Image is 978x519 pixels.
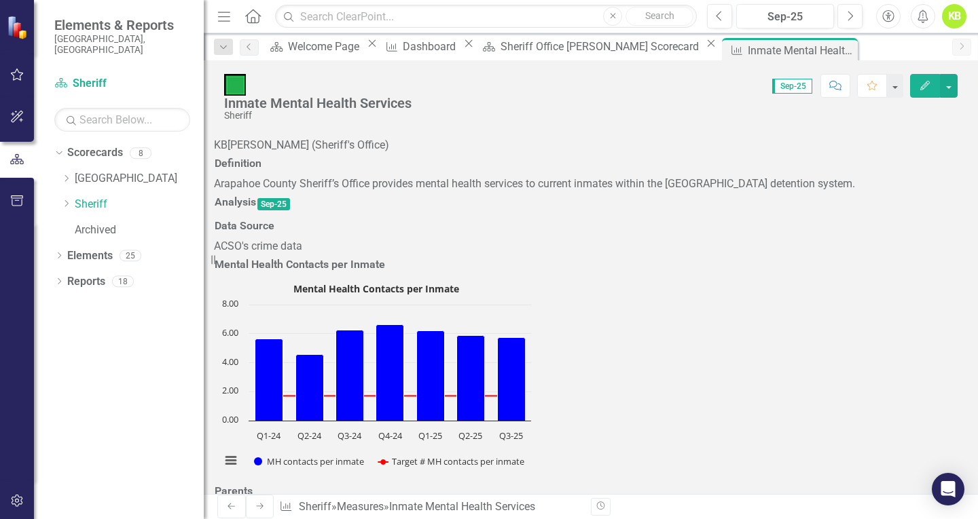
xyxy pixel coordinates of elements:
[221,451,240,470] button: View chart menu, Mental Health Contacts per Inmate
[736,4,834,28] button: Sep-25
[214,278,538,482] svg: Interactive chart
[222,384,238,396] text: 2.00
[75,171,204,187] a: [GEOGRAPHIC_DATA]
[255,324,526,421] g: MH contacts per inmate, series 1 of 2. Bar series with 7 bars.
[214,176,968,192] p: Arapahoe County Sheriff’s Office provides mental health services to current inmates within the [G...
[266,38,363,55] a: Welcome Page
[279,499,581,515] div: » »
[336,330,364,421] path: Q3-24, 6.22853828. MH contacts per inmate.
[67,274,105,290] a: Reports
[477,38,702,55] a: Sheriff Office [PERSON_NAME] Scorecard
[501,38,702,55] div: Sheriff Office [PERSON_NAME] Scorecard
[403,38,460,55] div: Dashboard
[222,326,238,339] text: 6.00
[418,429,442,442] text: Q1-25
[7,16,31,39] img: ClearPoint Strategy
[275,5,697,28] input: Search ClearPoint...
[293,282,459,295] text: Mental Health Contacts per Inmate
[214,278,968,482] div: Mental Health Contacts per Inmate. Highcharts interactive chart.
[288,38,363,55] div: Welcome Page
[215,485,253,497] h3: Parents
[67,248,113,264] a: Elements
[214,239,968,254] p: ACSO's crime data
[215,157,261,170] h3: Definition
[296,354,324,421] path: Q2-24, 4.54513482. MH contacts per inmate.
[75,223,204,238] a: Archived
[417,330,445,421] path: Q1-25, 6.21294118. MH contacts per inmate.
[254,455,364,467] button: Show MH contacts per inmate
[498,337,526,421] path: Q3-25, 5.70904926. MH contacts per inmate.
[228,138,389,153] div: [PERSON_NAME] (Sheriff's Office)
[626,7,693,26] button: Search
[222,355,238,368] text: 4.00
[224,96,412,111] div: Inmate Mental Health Services
[389,500,535,513] div: Inmate Mental Health Services
[257,429,281,442] text: Q1-24
[54,33,190,56] small: [GEOGRAPHIC_DATA], [GEOGRAPHIC_DATA]
[942,4,966,28] button: KB
[222,297,238,309] text: 8.00
[224,74,246,96] img: On Target
[458,429,482,442] text: Q2-25
[378,455,525,467] button: Show Target # MH contacts per inmate
[645,10,674,21] span: Search
[297,429,322,442] text: Q2-24
[499,429,523,442] text: Q3-25
[257,198,290,210] span: Sep-25
[224,111,412,121] div: Sheriff
[376,324,404,421] path: Q4-24, 6.61500615. MH contacts per inmate.
[112,275,134,287] div: 18
[130,147,151,159] div: 8
[932,473,964,505] div: Open Intercom Messenger
[215,220,274,232] h3: Data Source
[54,76,190,92] a: Sheriff
[748,42,854,59] div: Inmate Mental Health Services
[772,79,812,94] span: Sep-25
[255,339,283,421] path: Q1-24, 5.62885327. MH contacts per inmate.
[338,429,362,442] text: Q3-24
[457,335,485,421] path: Q2-25, 5.86829837. MH contacts per inmate.
[54,108,190,132] input: Search Below...
[67,145,123,161] a: Scorecards
[75,197,204,212] a: Sheriff
[378,429,403,442] text: Q4-24
[337,500,384,513] a: Measures
[741,9,829,25] div: Sep-25
[299,500,331,513] a: Sheriff
[214,138,228,153] div: KB
[54,17,190,33] span: Elements & Reports
[380,38,460,55] a: Dashboard
[215,258,385,271] h3: Mental Health Contacts per Inmate
[120,250,141,261] div: 25
[222,413,238,425] text: 0.00
[215,196,256,208] h3: Analysis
